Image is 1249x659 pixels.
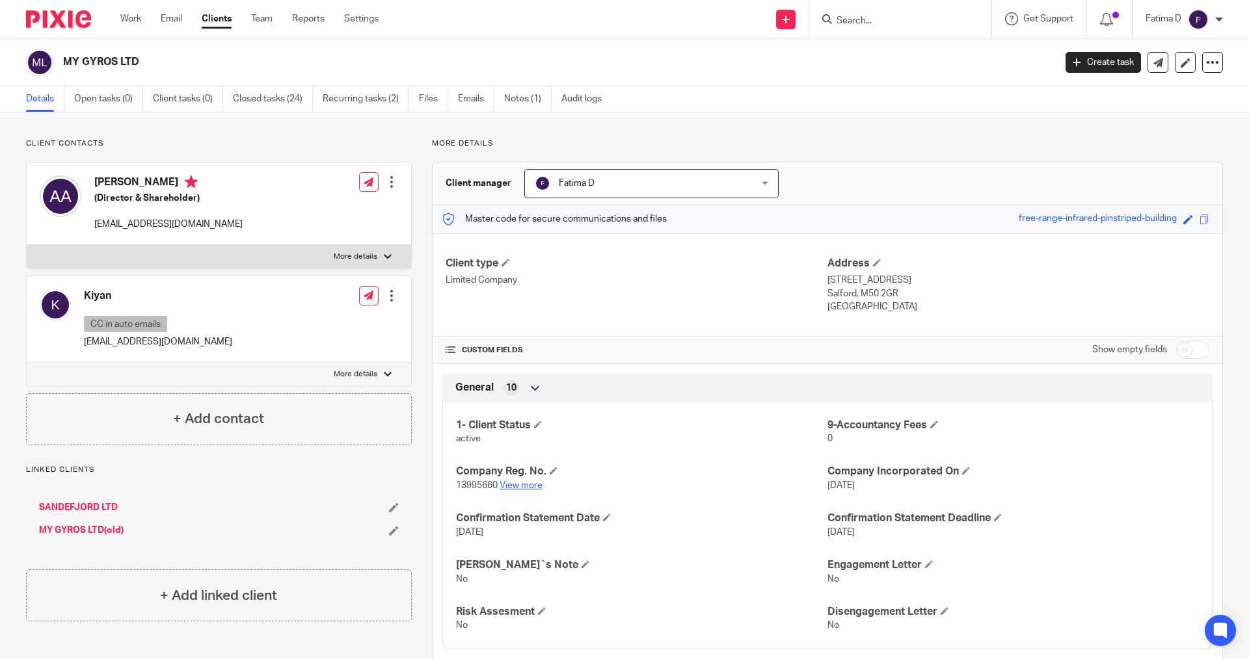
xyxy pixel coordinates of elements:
[827,419,1199,432] h4: 9-Accountancy Fees
[94,192,243,205] h5: (Director & Shareholder)
[827,621,839,630] span: No
[500,481,543,490] a: View more
[446,257,827,270] h4: Client type
[456,558,827,572] h4: [PERSON_NAME]`s Note
[185,175,198,188] i: Primary
[39,524,124,537] a: MY GYROS LTD(old)
[26,10,91,28] img: Pixie
[39,501,118,514] a: SANDEFJORD LTD
[827,481,855,490] span: [DATE]
[40,175,81,217] img: svg%3E
[334,369,377,380] p: More details
[446,274,827,287] p: Limited Company
[161,12,182,25] a: Email
[535,175,550,191] img: svg%3E
[40,289,71,320] img: svg%3E
[334,252,377,262] p: More details
[456,465,827,478] h4: Company Reg. No.
[84,316,167,332] p: CC in auto emails
[559,179,595,188] span: Fatima D
[827,558,1199,572] h4: Engagement Letter
[84,335,232,348] p: [EMAIL_ADDRESS][DOMAIN_NAME]
[1188,9,1209,30] img: svg%3E
[827,287,1209,300] p: Salford, M50 2GR
[456,481,498,490] span: 13995660
[1146,12,1181,25] p: Fatima D
[827,511,1199,525] h4: Confirmation Statement Deadline
[84,289,232,303] h4: Kiyan
[323,86,409,112] a: Recurring tasks (2)
[1023,14,1073,23] span: Get Support
[561,86,611,112] a: Audit logs
[827,528,855,537] span: [DATE]
[456,605,827,619] h4: Risk Assesment
[456,575,468,584] span: No
[456,434,481,443] span: active
[26,86,64,112] a: Details
[1066,52,1141,73] a: Create task
[160,586,277,606] h4: + Add linked client
[456,419,827,432] h4: 1- Client Status
[827,434,833,443] span: 0
[827,575,839,584] span: No
[1092,343,1167,356] label: Show empty fields
[26,138,412,149] p: Client contacts
[827,257,1209,270] h4: Address
[827,300,1209,313] p: [GEOGRAPHIC_DATA]
[456,621,468,630] span: No
[442,213,667,226] p: Master code for secure communications and files
[1019,212,1177,227] div: free-range-infrared-pinstriped-building
[74,86,143,112] a: Open tasks (0)
[458,86,494,112] a: Emails
[835,16,952,27] input: Search
[456,528,483,537] span: [DATE]
[251,12,273,25] a: Team
[827,274,1209,287] p: [STREET_ADDRESS]
[292,12,325,25] a: Reports
[233,86,313,112] a: Closed tasks (24)
[432,138,1223,149] p: More details
[153,86,223,112] a: Client tasks (0)
[827,605,1199,619] h4: Disengagement Letter
[456,511,827,525] h4: Confirmation Statement Date
[419,86,448,112] a: Files
[446,177,511,190] h3: Client manager
[94,175,243,192] h4: [PERSON_NAME]
[344,12,379,25] a: Settings
[827,465,1199,478] h4: Company Incorporated On
[173,409,264,429] h4: + Add contact
[63,55,850,69] h2: MY GYROS LTD
[26,49,53,76] img: svg%3E
[446,345,827,355] h4: CUSTOM FIELDS
[202,12,232,25] a: Clients
[506,381,517,394] span: 10
[26,465,412,475] p: Linked clients
[455,381,494,394] span: General
[504,86,552,112] a: Notes (1)
[94,218,243,231] p: [EMAIL_ADDRESS][DOMAIN_NAME]
[120,12,141,25] a: Work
